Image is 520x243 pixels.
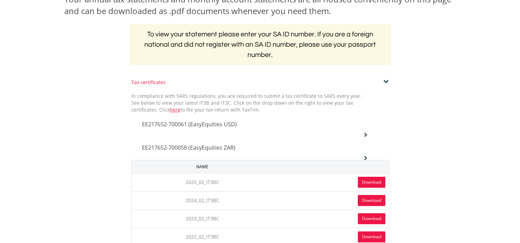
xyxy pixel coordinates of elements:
span: In compliance with SARS regulations, you are required to submit a tax certificate to SARS every y... [131,93,362,113]
a: Download [358,195,385,206]
h2: To view your statement please enter your SA ID number. If you are a foreign national and did not ... [130,24,391,65]
a: here [170,106,180,113]
th: Name [131,160,273,173]
td: 2023_02_IT3BC [131,209,273,228]
td: 2025_02_IT3BC [131,173,273,191]
div: Tax certificates [131,79,389,86]
span: EE217652-700061 (EasyEquities USD) [142,120,237,128]
span: EE217652-700058 (EasyEquities ZAR) [142,144,235,151]
a: Download [358,231,385,242]
a: Download [358,177,385,188]
a: Download [358,213,385,224]
span: Click to file your tax return with TaxTim. [159,106,260,113]
td: 2024_02_IT3BC [131,191,273,209]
